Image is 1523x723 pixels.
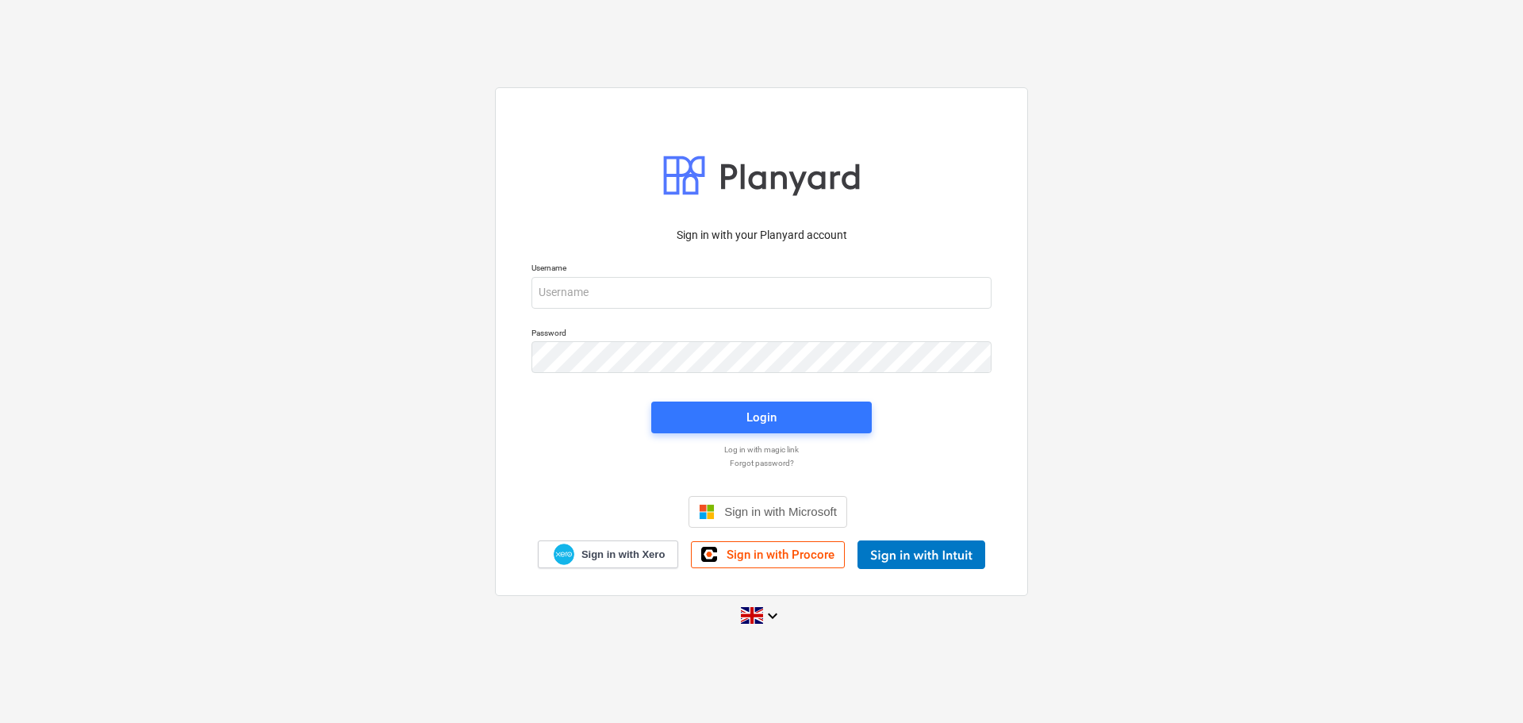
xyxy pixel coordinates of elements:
p: Sign in with your Planyard account [531,227,992,244]
p: Password [531,328,992,341]
span: Sign in with Xero [581,548,665,562]
button: Login [651,402,872,433]
a: Sign in with Xero [538,540,679,568]
span: Sign in with Procore [727,548,834,562]
p: Username [531,263,992,276]
input: Username [531,277,992,309]
a: Forgot password? [524,458,999,468]
i: keyboard_arrow_down [763,606,782,625]
img: Microsoft logo [699,504,715,520]
a: Log in with magic link [524,444,999,455]
span: Sign in with Microsoft [724,505,837,518]
a: Sign in with Procore [691,541,845,568]
div: Login [746,407,777,428]
img: Xero logo [554,544,574,565]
